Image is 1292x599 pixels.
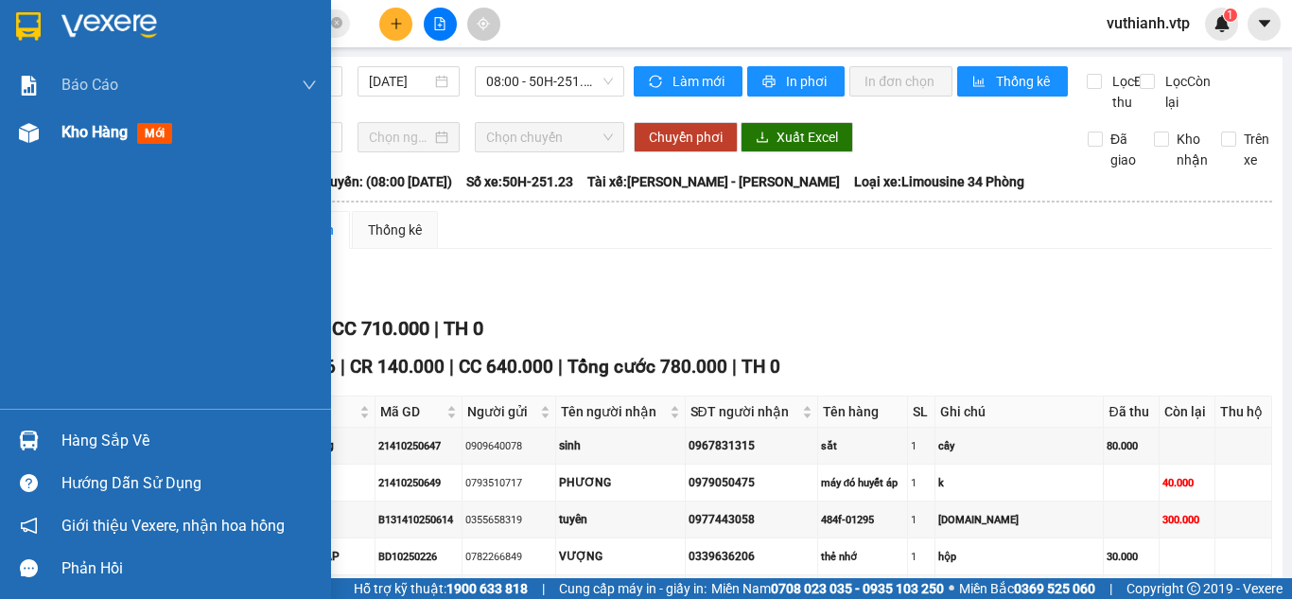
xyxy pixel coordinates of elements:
[477,17,490,30] span: aim
[350,356,445,378] span: CR 140.000
[16,12,41,41] img: logo-vxr
[19,132,39,159] span: Nơi gửi:
[1162,512,1212,528] div: 300.000
[375,538,463,575] td: BD10250226
[61,427,317,455] div: Hàng sắp về
[542,578,545,599] span: |
[732,356,737,378] span: |
[19,123,39,143] img: warehouse-icon
[821,438,904,454] div: sắt
[634,66,742,97] button: syncLàm mới
[747,66,845,97] button: printerIn phơi
[690,401,798,422] span: SĐT người nhận
[486,67,613,96] span: 08:00 - 50H-251.23
[938,475,1101,491] div: k
[449,356,454,378] span: |
[61,123,128,141] span: Kho hàng
[911,475,932,491] div: 1
[1256,15,1273,32] span: caret-down
[19,43,44,90] img: logo
[1169,129,1215,170] span: Kho nhận
[1160,396,1215,428] th: Còn lại
[61,73,118,97] span: Báo cáo
[378,475,459,491] div: 21410250649
[938,512,1101,528] div: [DOMAIN_NAME]
[340,356,345,378] span: |
[1103,129,1144,170] span: Đã giao
[689,437,814,455] div: 0967831315
[180,85,267,99] span: 10:52:02 [DATE]
[786,71,829,92] span: In phơi
[375,465,463,502] td: 21410250649
[689,474,814,492] div: 0979050475
[190,132,220,143] span: VP 214
[938,549,1101,565] div: hộp
[649,75,665,90] span: sync
[65,114,219,128] strong: BIÊN NHẬN GỬI HÀNG HOÁ
[64,132,119,143] span: PV Đắk Song
[137,123,172,144] span: mới
[1105,71,1154,113] span: Lọc Đã thu
[559,474,682,492] div: PHƯƠNG
[911,512,932,528] div: 1
[19,76,39,96] img: solution-icon
[331,15,342,33] span: close-circle
[938,438,1101,454] div: cây
[20,559,38,577] span: message
[375,502,463,538] td: B131410250614
[1104,396,1159,428] th: Đã thu
[908,396,935,428] th: SL
[354,578,528,599] span: Hỗ trợ kỹ thuật:
[433,17,446,30] span: file-add
[424,8,457,41] button: file-add
[556,538,686,575] td: VƯỢNG
[332,317,429,340] span: CC 710.000
[559,578,707,599] span: Cung cấp máy in - giấy in:
[556,428,686,465] td: sinh
[1213,15,1231,32] img: icon-new-feature
[771,581,944,596] strong: 0708 023 035 - 0935 103 250
[369,71,431,92] input: 13/10/2025
[1109,578,1112,599] span: |
[849,66,952,97] button: In đơn chọn
[1236,129,1277,170] span: Trên xe
[390,17,403,30] span: plus
[686,538,818,575] td: 0339636206
[821,512,904,528] div: 484f-01295
[1158,71,1219,113] span: Lọc Còn lại
[935,396,1105,428] th: Ghi chú
[446,581,528,596] strong: 1900 633 818
[465,475,552,491] div: 0793510717
[1162,475,1212,491] div: 40.000
[777,127,838,148] span: Xuất Excel
[369,127,431,148] input: Chọn ngày
[465,438,552,454] div: 0909640078
[556,465,686,502] td: PHƯƠNG
[467,8,500,41] button: aim
[561,401,666,422] span: Tên người nhận
[61,555,317,583] div: Phản hồi
[1091,11,1205,35] span: vuthianh.vtp
[959,578,1095,599] span: Miền Bắc
[20,517,38,535] span: notification
[434,317,439,340] span: |
[818,396,908,428] th: Tên hàng
[1014,581,1095,596] strong: 0369 525 060
[466,171,573,192] span: Số xe: 50H-251.23
[465,549,552,565] div: 0782266849
[302,78,317,93] span: down
[19,431,39,450] img: warehouse-icon
[567,356,727,378] span: Tổng cước 780.000
[587,171,840,192] span: Tài xế: [PERSON_NAME] - [PERSON_NAME]
[486,123,613,151] span: Chọn chuyến
[378,549,459,565] div: BD10250226
[854,171,1024,192] span: Loại xe: Limousine 34 Phòng
[957,66,1068,97] button: bar-chartThống kê
[742,356,780,378] span: TH 0
[686,428,818,465] td: 0967831315
[686,502,818,538] td: 0977443058
[182,71,267,85] span: DSG10250216
[61,514,285,537] span: Giới thiệu Vexere, nhận hoa hồng
[756,131,769,146] span: download
[467,401,536,422] span: Người gửi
